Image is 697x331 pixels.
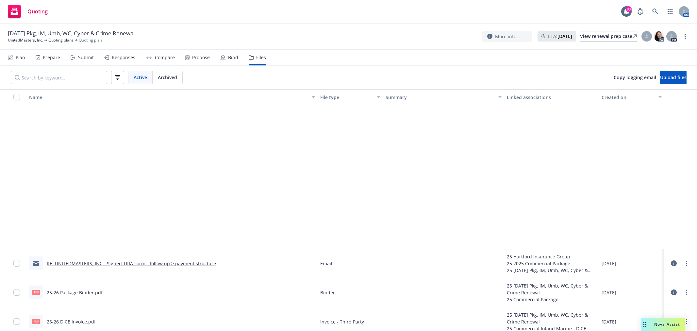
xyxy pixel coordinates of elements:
div: Submit [78,55,94,60]
div: 25 [DATE] Pkg, IM, Umb, WC, Cyber & Crime Renewal [507,282,596,296]
div: 83 [626,6,632,12]
button: Linked associations [504,89,599,105]
img: photo [654,31,664,42]
span: [DATE] [602,318,616,325]
div: Files [256,55,266,60]
input: Search by keyword... [11,71,107,84]
div: Bind [228,55,238,60]
button: Created on [599,89,664,105]
div: Compare [155,55,175,60]
span: Binder [320,289,335,296]
div: Drag to move [641,318,649,331]
a: Quoting plans [48,37,74,43]
div: File type [320,94,373,101]
button: Copy logging email [614,71,656,84]
button: More info... [482,31,532,42]
span: Copy logging email [614,74,656,80]
a: more [683,288,690,296]
div: Linked associations [507,94,596,101]
a: more [683,318,690,325]
div: Summary [386,94,495,101]
input: Toggle Row Selected [13,289,20,296]
input: Select all [13,94,20,100]
input: Toggle Row Selected [13,260,20,267]
div: 25 Hartford Insurance Group [507,253,596,260]
span: Archived [158,74,177,81]
div: Name [29,94,308,101]
a: Search [649,5,662,18]
div: 25 2025 Commercial Package [507,260,596,267]
div: Responses [112,55,135,60]
input: Toggle Row Selected [13,318,20,325]
a: UnitedMasters, Inc. [8,37,43,43]
span: pdf [32,319,40,324]
button: Name [26,89,318,105]
span: Active [134,74,147,81]
button: Summary [383,89,505,105]
div: Created on [602,94,655,101]
span: Quoting [27,9,48,14]
a: more [681,32,689,40]
a: View renewal prep case [580,31,637,42]
div: 25 [DATE] Pkg, IM, Umb, WC, Cyber & Crime Renewal [507,311,596,325]
span: pdf [32,290,40,295]
span: Nova Assist [654,322,680,327]
div: 25 [DATE] Pkg, IM, Umb, WC, Cyber & Crime Renewal [507,267,596,274]
a: 25-26 Package Binder.pdf [47,289,103,296]
strong: [DATE] [557,33,572,39]
button: Nova Assist [641,318,685,331]
a: Switch app [664,5,677,18]
a: 25-26 DICE Invoice.pdf [47,319,96,325]
span: [DATE] Pkg, IM, Umb, WC, Cyber & Crime Renewal [8,29,135,37]
span: More info... [495,33,520,40]
a: Report a Bug [634,5,647,18]
a: RE: UNITEDMASTERS, INC - Signed TRIA Form - follow up > payment structure [47,260,216,267]
span: [DATE] [602,289,616,296]
div: Plan [16,55,25,60]
button: Upload files [660,71,687,84]
span: ETA : [548,33,572,40]
span: Quoting plan [79,37,102,43]
span: [DATE] [602,260,616,267]
span: Email [320,260,332,267]
span: Upload files [660,74,687,80]
a: Quoting [5,2,50,21]
div: View renewal prep case [580,31,637,41]
div: Propose [192,55,210,60]
a: more [683,259,690,267]
span: Invoice - Third Party [320,318,364,325]
div: 25 Commercial Package [507,296,596,303]
button: File type [318,89,383,105]
div: Prepare [43,55,60,60]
